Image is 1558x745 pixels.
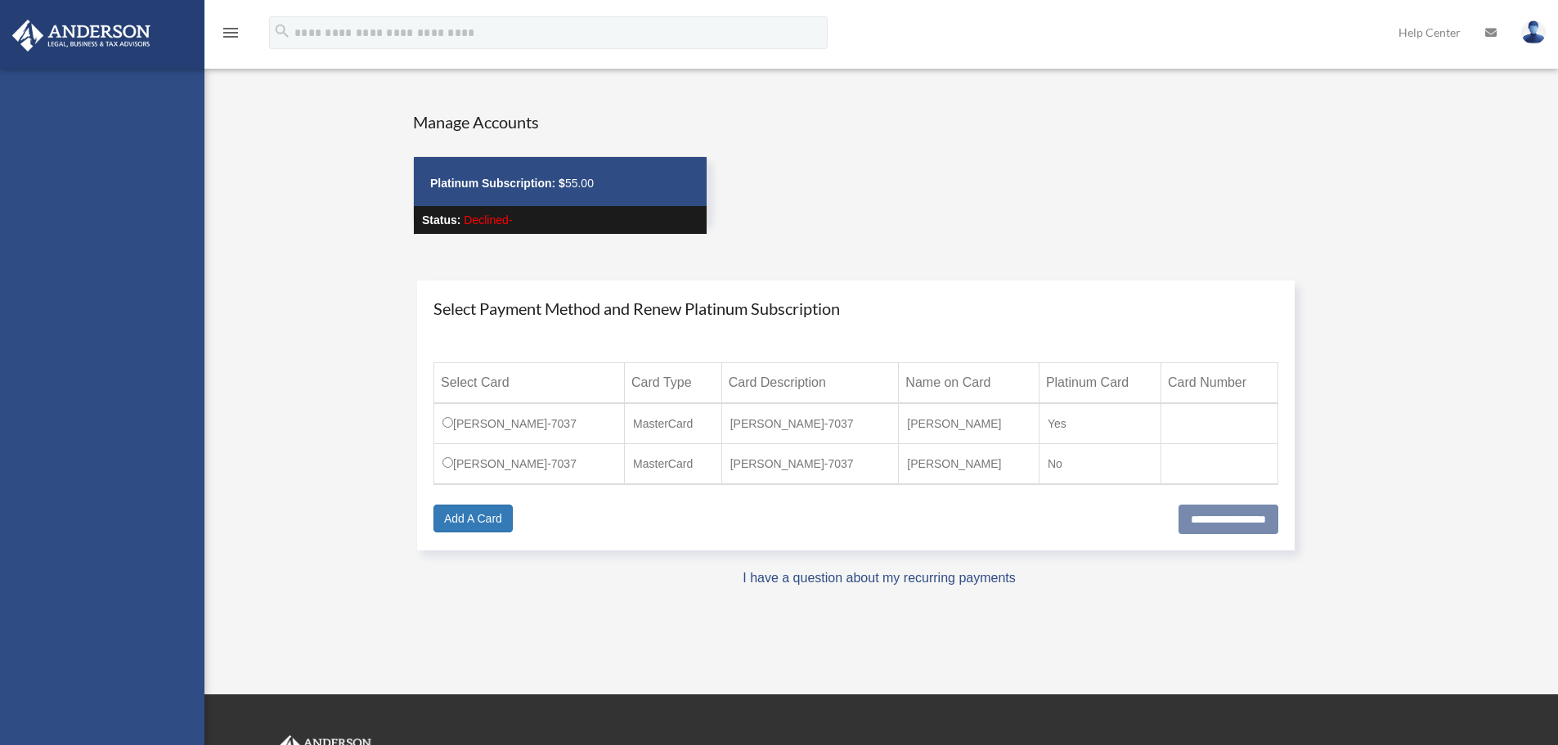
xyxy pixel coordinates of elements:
[221,23,240,43] i: menu
[430,173,690,194] p: 55.00
[433,505,513,532] a: Add A Card
[1039,443,1161,484] td: No
[434,403,625,444] td: [PERSON_NAME]-7037
[433,297,1278,320] h4: Select Payment Method and Renew Platinum Subscription
[743,571,1016,585] a: I have a question about my recurring payments
[434,443,625,484] td: [PERSON_NAME]-7037
[413,110,707,133] h4: Manage Accounts
[434,362,625,403] th: Select Card
[1161,362,1277,403] th: Card Number
[899,362,1039,403] th: Name on Card
[1521,20,1546,44] img: User Pic
[273,22,291,40] i: search
[625,362,722,403] th: Card Type
[1039,403,1161,444] td: Yes
[721,403,899,444] td: [PERSON_NAME]-7037
[625,443,722,484] td: MasterCard
[899,403,1039,444] td: [PERSON_NAME]
[1039,362,1161,403] th: Platinum Card
[721,443,899,484] td: [PERSON_NAME]-7037
[625,403,722,444] td: MasterCard
[464,213,512,227] span: Declined-
[430,177,565,190] strong: Platinum Subscription: $
[7,20,155,52] img: Anderson Advisors Platinum Portal
[221,29,240,43] a: menu
[422,213,460,227] strong: Status:
[899,443,1039,484] td: [PERSON_NAME]
[721,362,899,403] th: Card Description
